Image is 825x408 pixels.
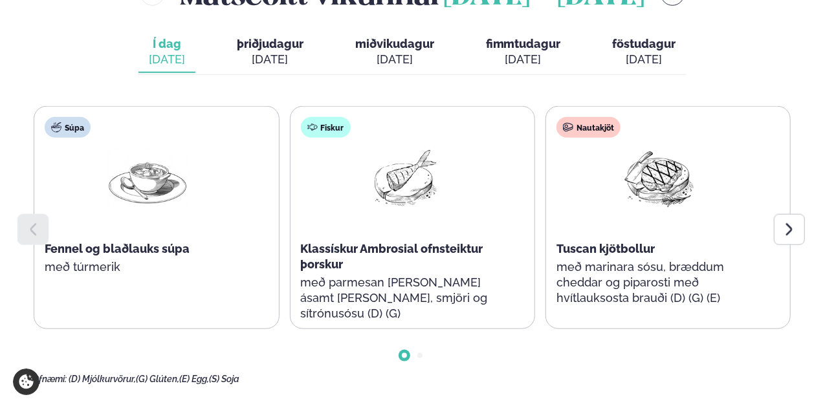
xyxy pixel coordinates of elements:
[32,374,67,384] span: Ofnæmi:
[307,122,318,133] img: fish.svg
[51,122,61,133] img: soup.svg
[45,259,250,275] p: með túrmerik
[476,31,571,74] button: fimmtudagur [DATE]
[301,117,351,138] div: Fiskur
[179,374,209,384] span: (E) Egg,
[402,353,407,358] span: Go to slide 1
[486,52,561,67] div: [DATE]
[138,31,195,74] button: Í dag [DATE]
[45,242,190,255] span: Fennel og blaðlauks súpa
[106,148,189,208] img: Soup.png
[556,259,762,306] p: með marinara sósu, bræddum cheddar og piparosti með hvítlauksosta brauði (D) (G) (E)
[355,52,434,67] div: [DATE]
[362,148,445,208] img: Fish.png
[301,242,483,271] span: Klassískur Ambrosial ofnsteiktur þorskur
[237,37,303,50] span: þriðjudagur
[556,117,621,138] div: Nautakjöt
[613,37,676,50] span: föstudagur
[563,122,573,133] img: beef.svg
[345,31,445,74] button: miðvikudagur [DATE]
[149,52,185,67] div: [DATE]
[149,36,185,52] span: Í dag
[237,52,303,67] div: [DATE]
[618,148,701,208] img: Beef-Meat.png
[69,374,136,384] span: (D) Mjólkurvörur,
[226,31,314,74] button: þriðjudagur [DATE]
[45,117,91,138] div: Súpa
[136,374,179,384] span: (G) Glúten,
[355,37,434,50] span: miðvikudagur
[417,353,423,358] span: Go to slide 2
[602,31,687,74] button: föstudagur [DATE]
[301,275,507,321] p: með parmesan [PERSON_NAME] ásamt [PERSON_NAME], smjöri og sítrónusósu (D) (G)
[486,37,561,50] span: fimmtudagur
[613,52,676,67] div: [DATE]
[209,374,239,384] span: (S) Soja
[13,369,39,395] a: Cookie settings
[556,242,655,255] span: Tuscan kjötbollur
